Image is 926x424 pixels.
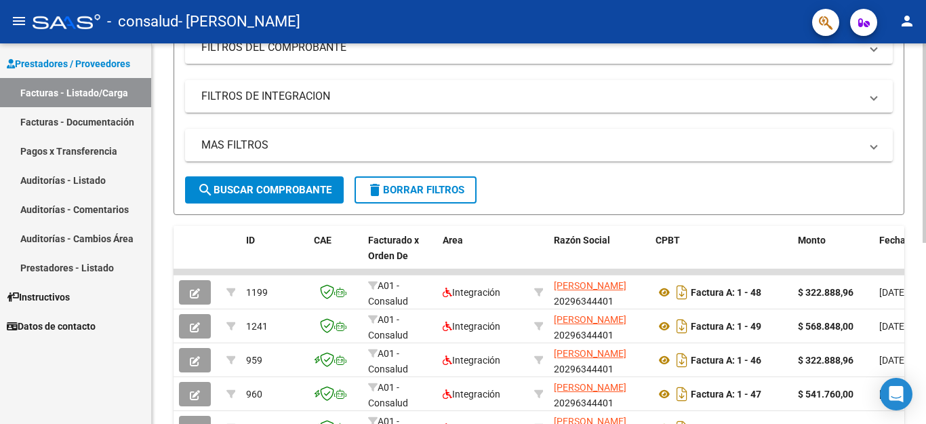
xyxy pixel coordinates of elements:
[367,182,383,198] mat-icon: delete
[691,355,761,366] strong: Factura A: 1 - 46
[11,13,27,29] mat-icon: menu
[368,280,408,307] span: A01 - Consalud
[798,389,853,400] strong: $ 541.760,00
[201,89,860,104] mat-panel-title: FILTROS DE INTEGRACION
[246,355,262,366] span: 959
[201,40,860,55] mat-panel-title: FILTROS DEL COMPROBANTE
[185,176,344,204] button: Buscar Comprobante
[443,287,500,298] span: Integración
[673,315,691,337] i: Descargar documento
[241,226,308,286] datatable-header-cell: ID
[554,278,645,307] div: 20296344401
[308,226,363,286] datatable-header-cell: CAE
[368,382,408,408] span: A01 - Consalud
[185,80,893,113] mat-expansion-panel-header: FILTROS DE INTEGRACION
[437,226,529,286] datatable-header-cell: Area
[554,235,610,246] span: Razón Social
[7,56,130,71] span: Prestadores / Proveedores
[443,321,500,332] span: Integración
[355,176,477,204] button: Borrar Filtros
[650,226,792,286] datatable-header-cell: CPBT
[443,355,500,366] span: Integración
[798,321,853,332] strong: $ 568.848,00
[7,290,70,305] span: Instructivos
[7,319,96,334] span: Datos de contacto
[554,314,626,325] span: [PERSON_NAME]
[443,389,500,400] span: Integración
[314,235,331,246] span: CAE
[554,348,626,359] span: [PERSON_NAME]
[443,235,463,246] span: Area
[792,226,874,286] datatable-header-cell: Monto
[554,382,626,393] span: [PERSON_NAME]
[367,184,464,196] span: Borrar Filtros
[691,321,761,332] strong: Factura A: 1 - 49
[368,235,419,261] span: Facturado x Orden De
[691,287,761,298] strong: Factura A: 1 - 48
[363,226,437,286] datatable-header-cell: Facturado x Orden De
[185,129,893,161] mat-expansion-panel-header: MAS FILTROS
[798,355,853,366] strong: $ 322.888,96
[879,287,907,298] span: [DATE]
[554,346,645,374] div: 20296344401
[554,312,645,341] div: 20296344401
[185,31,893,64] mat-expansion-panel-header: FILTROS DEL COMPROBANTE
[880,378,912,410] div: Open Intercom Messenger
[246,321,268,332] span: 1241
[246,287,268,298] span: 1199
[673,282,691,303] i: Descargar documento
[246,389,262,400] span: 960
[879,355,907,366] span: [DATE]
[656,235,680,246] span: CPBT
[554,380,645,408] div: 20296344401
[899,13,915,29] mat-icon: person
[107,7,178,37] span: - consalud
[798,287,853,298] strong: $ 322.888,96
[368,314,408,341] span: A01 - Consalud
[879,321,907,332] span: [DATE]
[691,389,761,400] strong: Factura A: 1 - 47
[201,138,860,153] mat-panel-title: MAS FILTROS
[879,389,907,400] span: [DATE]
[798,235,826,246] span: Monto
[246,235,255,246] span: ID
[554,280,626,291] span: [PERSON_NAME]
[197,184,331,196] span: Buscar Comprobante
[197,182,214,198] mat-icon: search
[673,383,691,405] i: Descargar documento
[548,226,650,286] datatable-header-cell: Razón Social
[178,7,300,37] span: - [PERSON_NAME]
[368,348,408,374] span: A01 - Consalud
[673,349,691,371] i: Descargar documento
